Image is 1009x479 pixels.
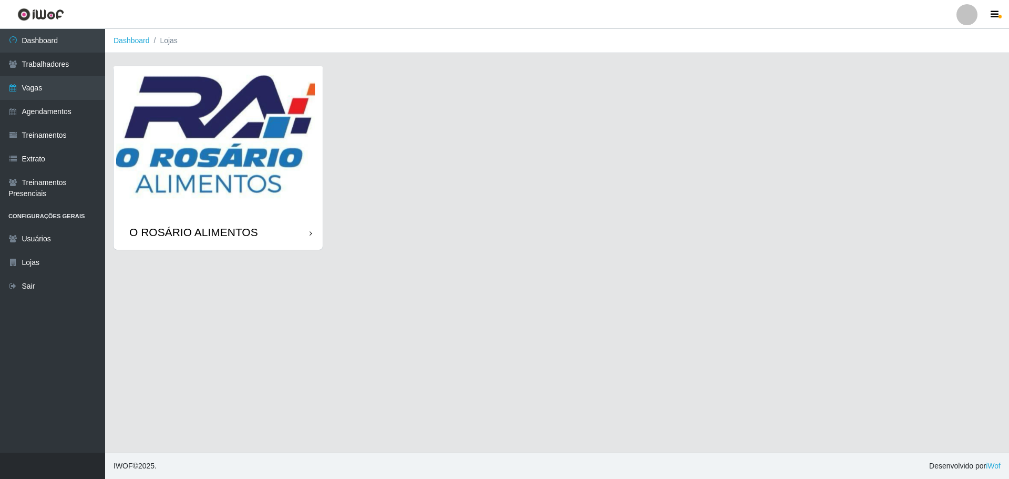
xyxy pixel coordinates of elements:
[114,66,323,215] img: cardImg
[986,462,1001,470] a: iWof
[114,462,133,470] span: IWOF
[105,29,1009,53] nav: breadcrumb
[150,35,178,46] li: Lojas
[129,226,258,239] div: O ROSÁRIO ALIMENTOS
[929,461,1001,472] span: Desenvolvido por
[114,461,157,472] span: © 2025 .
[114,36,150,45] a: Dashboard
[114,66,323,250] a: O ROSÁRIO ALIMENTOS
[17,8,64,21] img: CoreUI Logo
